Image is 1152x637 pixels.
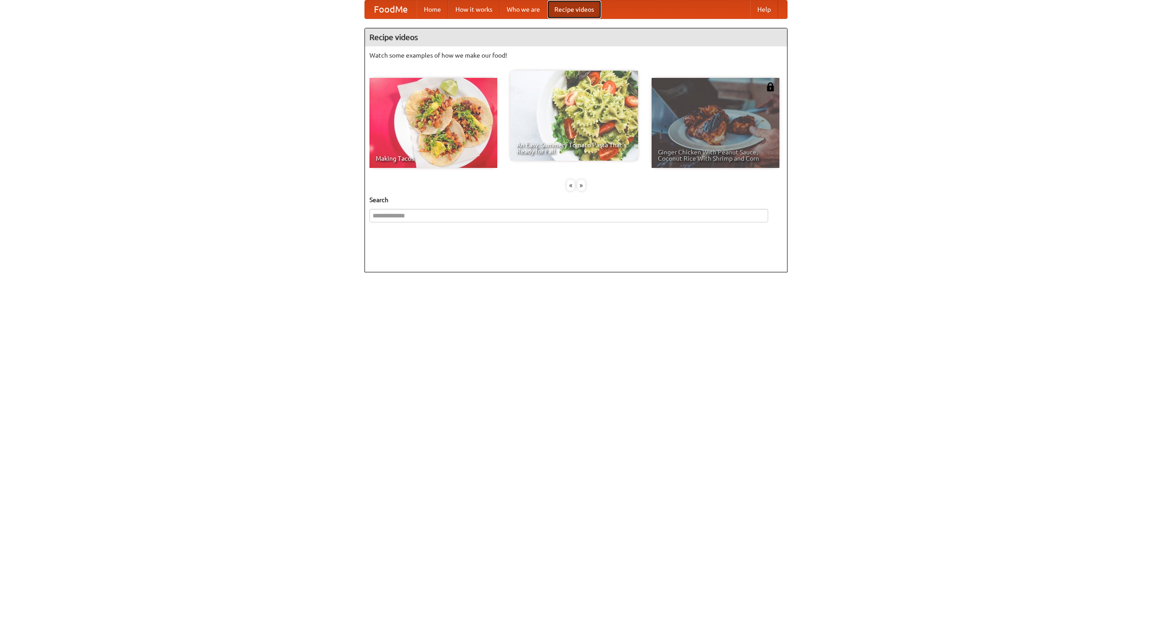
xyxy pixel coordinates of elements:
span: Making Tacos [376,155,491,162]
h4: Recipe videos [365,28,787,46]
a: How it works [448,0,499,18]
a: An Easy, Summery Tomato Pasta That's Ready for Fall [510,71,638,161]
a: Making Tacos [369,78,497,168]
a: Help [750,0,778,18]
h5: Search [369,195,783,204]
a: Home [417,0,448,18]
a: Who we are [499,0,547,18]
a: Recipe videos [547,0,601,18]
span: An Easy, Summery Tomato Pasta That's Ready for Fall [517,142,632,154]
div: « [567,180,575,191]
p: Watch some examples of how we make our food! [369,51,783,60]
a: FoodMe [365,0,417,18]
img: 483408.png [766,82,775,91]
div: » [577,180,585,191]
